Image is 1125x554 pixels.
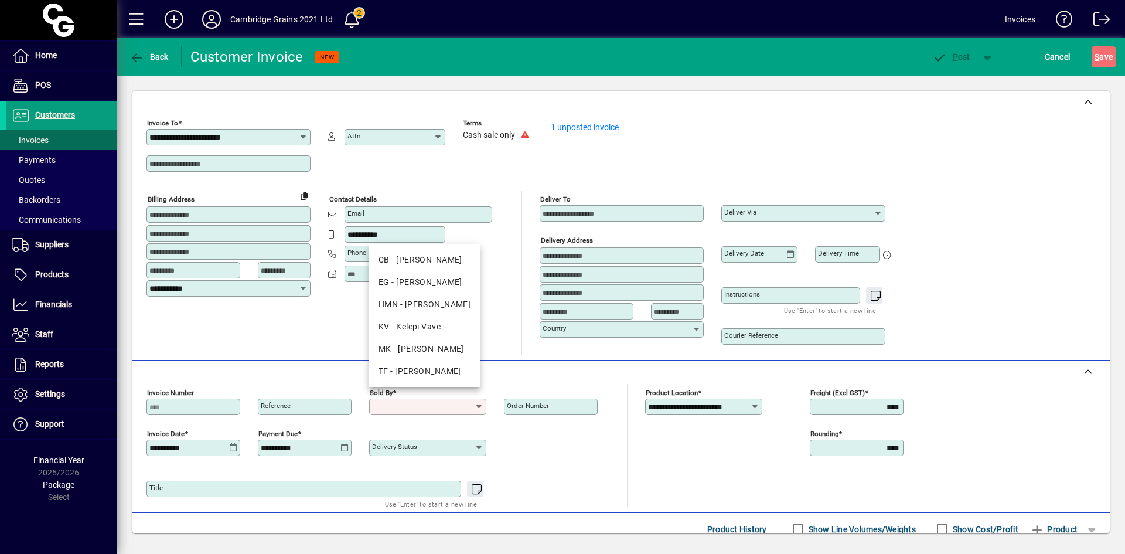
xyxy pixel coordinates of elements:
mat-label: Rounding [810,430,838,438]
span: Financial Year [33,456,84,465]
mat-option: HMN - Holly McNab [369,293,480,315]
button: Product [1024,519,1083,540]
span: Customers [35,110,75,120]
mat-label: Deliver via [724,208,756,216]
span: Settings [35,389,65,399]
a: Communications [6,210,117,230]
a: POS [6,71,117,100]
a: Backorders [6,190,117,210]
span: P [953,52,958,62]
div: Customer Invoice [190,47,304,66]
mat-option: KV - Kelepi Vave [369,315,480,338]
span: Financials [35,300,72,309]
mat-label: Invoice date [147,430,185,438]
span: NEW [320,53,335,61]
mat-label: Title [149,484,163,492]
button: Copy to Delivery address [295,186,313,205]
button: Back [127,46,172,67]
a: Settings [6,380,117,409]
a: Support [6,410,117,439]
div: CB - [PERSON_NAME] [379,254,471,266]
a: Logout [1085,2,1110,40]
mat-label: Sold by [370,389,393,397]
span: Package [43,480,74,490]
mat-option: CB - Chanel Beatson [369,249,480,271]
button: Post [926,46,976,67]
mat-label: Product location [646,389,698,397]
mat-label: Instructions [724,290,760,298]
mat-label: Delivery date [724,249,764,257]
button: Add [155,9,193,30]
span: Cash sale only [463,131,515,140]
span: Reports [35,359,64,369]
div: HMN - [PERSON_NAME] [379,298,471,311]
label: Show Line Volumes/Weights [806,524,916,535]
span: Quotes [12,175,45,185]
span: Home [35,50,57,60]
span: Back [129,52,169,62]
mat-option: MK - Melanie Kestle [369,338,480,360]
mat-option: TF - Tayla Fredrickson [369,360,480,382]
a: Suppliers [6,230,117,260]
div: KV - Kelepi Vave [379,321,471,333]
span: ost [932,52,970,62]
div: Cambridge Grains 2021 Ltd [230,10,333,29]
span: ave [1095,47,1113,66]
div: EG - [PERSON_NAME] [379,276,471,288]
span: Cancel [1045,47,1071,66]
a: Home [6,41,117,70]
mat-label: Delivery status [372,443,417,451]
span: Product [1030,520,1078,539]
div: MK - [PERSON_NAME] [379,343,471,355]
span: Invoices [12,135,49,145]
mat-label: Freight (excl GST) [810,389,865,397]
mat-label: Courier Reference [724,331,778,339]
mat-hint: Use 'Enter' to start a new line [385,497,477,511]
mat-label: Phone [347,249,366,257]
span: Product History [707,520,767,539]
span: Products [35,270,69,279]
span: Suppliers [35,240,69,249]
div: TF - [PERSON_NAME] [379,365,471,378]
div: Invoices [1005,10,1035,29]
mat-hint: Use 'Enter' to start a new line [784,304,876,317]
span: Staff [35,329,53,339]
mat-label: Order number [507,402,549,410]
span: POS [35,80,51,90]
mat-label: Attn [347,132,360,140]
span: Support [35,419,64,429]
button: Save [1092,46,1116,67]
mat-label: Invoice To [147,119,178,127]
span: Backorders [12,195,60,205]
mat-label: Invoice number [147,389,194,397]
span: S [1095,52,1099,62]
mat-label: Reference [261,402,291,410]
mat-label: Payment due [258,430,298,438]
app-page-header-button: Back [117,46,182,67]
mat-label: Country [543,324,566,332]
span: Communications [12,215,81,225]
button: Cancel [1042,46,1073,67]
a: Knowledge Base [1047,2,1073,40]
mat-option: EG - Emma Gedge [369,271,480,293]
button: Product History [703,519,772,540]
a: Staff [6,320,117,349]
span: Terms [463,120,533,127]
a: Quotes [6,170,117,190]
a: Invoices [6,130,117,150]
a: Financials [6,290,117,320]
button: Profile [193,9,230,30]
mat-label: Deliver To [540,195,571,203]
label: Show Cost/Profit [950,524,1018,535]
span: Payments [12,155,56,165]
a: Products [6,260,117,290]
a: Payments [6,150,117,170]
a: 1 unposted invoice [551,123,619,132]
mat-label: Email [347,209,364,217]
a: Reports [6,350,117,379]
mat-label: Delivery time [818,249,859,257]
